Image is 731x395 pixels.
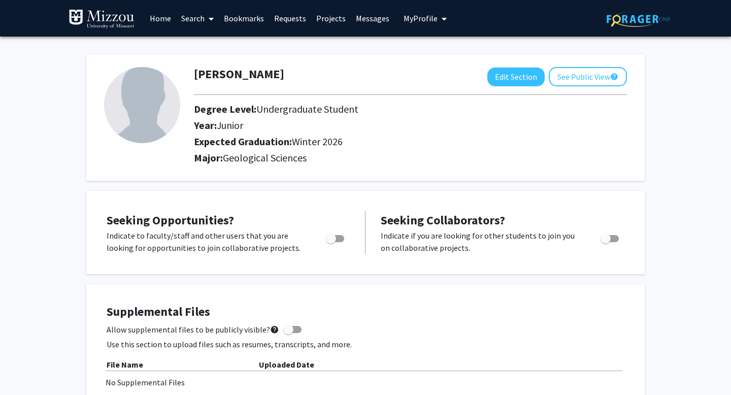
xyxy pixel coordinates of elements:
[104,67,180,143] img: Profile Picture
[194,103,587,115] h2: Degree Level:
[322,229,350,245] div: Toggle
[8,349,43,387] iframe: Chat
[351,1,394,36] a: Messages
[194,119,587,131] h2: Year:
[596,229,624,245] div: Toggle
[223,151,307,164] span: Geological Sciences
[256,103,358,115] span: Undergraduate Student
[292,135,343,148] span: Winter 2026
[107,323,279,336] span: Allow supplemental files to be publicly visible?
[270,323,279,336] mat-icon: help
[549,67,627,86] button: See Public View
[145,1,176,36] a: Home
[194,136,587,148] h2: Expected Graduation:
[269,1,311,36] a: Requests
[219,1,269,36] a: Bookmarks
[107,338,624,350] p: Use this section to upload files such as resumes, transcripts, and more.
[194,67,284,82] h1: [PERSON_NAME]
[487,68,545,86] button: Edit Section
[381,229,581,254] p: Indicate if you are looking for other students to join you on collaborative projects.
[311,1,351,36] a: Projects
[176,1,219,36] a: Search
[381,212,505,228] span: Seeking Collaborators?
[259,359,314,370] b: Uploaded Date
[69,9,135,29] img: University of Missouri Logo
[106,376,625,388] div: No Supplemental Files
[404,13,438,23] span: My Profile
[107,359,143,370] b: File Name
[610,71,618,83] mat-icon: help
[107,305,624,319] h4: Supplemental Files
[194,152,627,164] h2: Major:
[107,229,307,254] p: Indicate to faculty/staff and other users that you are looking for opportunities to join collabor...
[217,119,243,131] span: Junior
[107,212,234,228] span: Seeking Opportunities?
[607,11,670,27] img: ForagerOne Logo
